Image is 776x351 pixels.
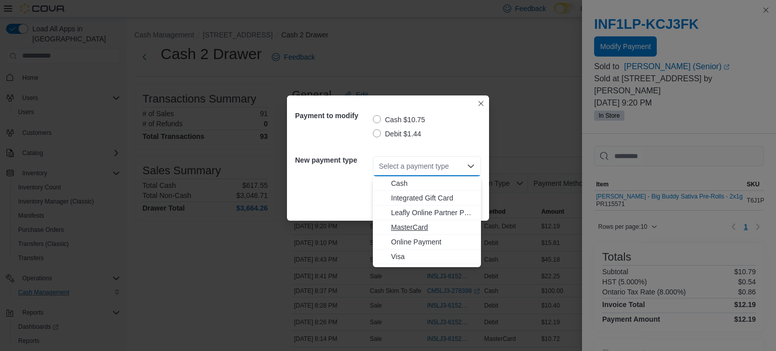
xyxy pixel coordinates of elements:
[295,150,371,170] h5: New payment type
[373,114,425,126] label: Cash $10.75
[373,235,481,249] button: Online Payment
[391,178,475,188] span: Cash
[373,128,421,140] label: Debit $1.44
[391,208,475,218] span: Leafly Online Partner Payment
[467,162,475,170] button: Close list of options
[391,222,475,232] span: MasterCard
[373,191,481,206] button: Integrated Gift Card
[373,220,481,235] button: MasterCard
[391,193,475,203] span: Integrated Gift Card
[373,249,481,264] button: Visa
[475,97,487,110] button: Closes this modal window
[373,206,481,220] button: Leafly Online Partner Payment
[373,176,481,191] button: Cash
[373,176,481,264] div: Choose from the following options
[295,106,371,126] h5: Payment to modify
[391,237,475,247] span: Online Payment
[379,160,380,172] input: Accessible screen reader label
[391,252,475,262] span: Visa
